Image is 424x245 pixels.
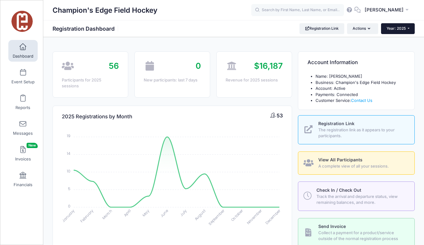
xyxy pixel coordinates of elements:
button: Actions [347,23,378,34]
div: Revenue for 2025 sessions [226,77,283,83]
span: New [27,143,38,148]
span: $16,187 [254,61,283,71]
a: Check In / Check Out Track the arrival and departure status, view remaining balances, and more. [298,182,415,211]
span: Financials [14,182,32,187]
div: New participants: last 7 days [144,77,201,83]
span: Track the arrival and departure status, view remaining balances, and more. [316,194,407,206]
tspan: 10 [67,168,71,173]
tspan: January [61,208,76,223]
tspan: October [230,208,244,222]
a: Registration Link [299,23,344,34]
tspan: November [246,208,263,225]
a: Financials [8,168,38,190]
li: Account: Active [316,85,405,92]
tspan: March [101,208,113,221]
tspan: June [159,208,169,218]
tspan: April [123,208,132,217]
li: Business: Champion's Edge Field Hockey [316,80,405,86]
span: Event Setup [11,79,35,85]
a: Dashboard [8,40,38,62]
a: Contact Us [351,98,372,103]
tspan: 19 [67,133,71,138]
span: Send Invoice [318,224,346,229]
tspan: 5 [68,186,71,191]
tspan: 0 [68,203,71,209]
a: InvoicesNew [8,143,38,164]
h1: Registration Dashboard [53,25,120,32]
span: Year: 2025 [387,26,406,31]
span: Reports [15,105,30,110]
tspan: August [193,208,207,221]
button: [PERSON_NAME] [361,3,415,17]
li: Payments: Connected [316,92,405,98]
input: Search by First Name, Last Name, or Email... [251,4,344,16]
tspan: 14 [67,151,71,156]
span: Messages [13,131,33,136]
h4: Account Information [307,54,358,72]
span: Dashboard [13,54,33,59]
a: Registration Link The registration link as it appears to your participants. [298,115,415,144]
span: Registration Link [318,121,354,126]
button: Year: 2025 [381,23,415,34]
span: 53 [277,112,283,119]
tspan: December [264,208,282,225]
span: Collect a payment for a product/service outside of the normal registration process [318,230,407,242]
span: Invoices [15,156,31,162]
li: Name: [PERSON_NAME] [316,73,405,80]
tspan: September [207,208,226,226]
tspan: July [179,208,188,217]
a: Messages [8,117,38,139]
span: The registration link as it appears to your participants. [318,127,407,139]
a: Reports [8,91,38,113]
h1: Champion's Edge Field Hockey [53,3,157,17]
a: Event Setup [8,66,38,87]
span: View All Participants [318,157,363,162]
tspan: May [141,208,151,217]
span: A complete view of all your sessions. [318,163,407,169]
div: Participants for 2025 sessions [62,77,119,89]
span: Check In / Check Out [316,187,361,193]
tspan: February [79,208,94,223]
img: Champion's Edge Field Hockey [11,10,34,33]
h4: 2025 Registrations by Month [62,108,132,125]
span: [PERSON_NAME] [365,7,404,13]
a: Champion's Edge Field Hockey [0,7,44,36]
span: 56 [109,61,119,71]
li: Customer Service: [316,98,405,104]
span: 0 [196,61,201,71]
a: View All Participants A complete view of all your sessions. [298,151,415,175]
